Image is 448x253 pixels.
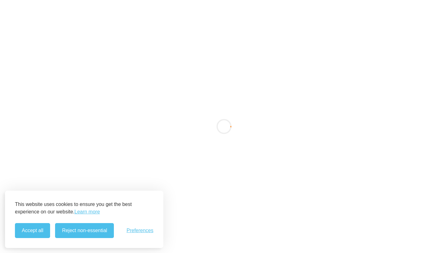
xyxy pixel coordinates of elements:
span: Preferences [127,228,153,233]
a: Learn more [74,208,100,216]
p: This website uses cookies to ensure you get the best experience on our website. [15,201,153,216]
button: Accept all cookies [15,223,50,238]
button: Toggle preferences [127,228,153,233]
button: Reject non-essential [55,223,114,238]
